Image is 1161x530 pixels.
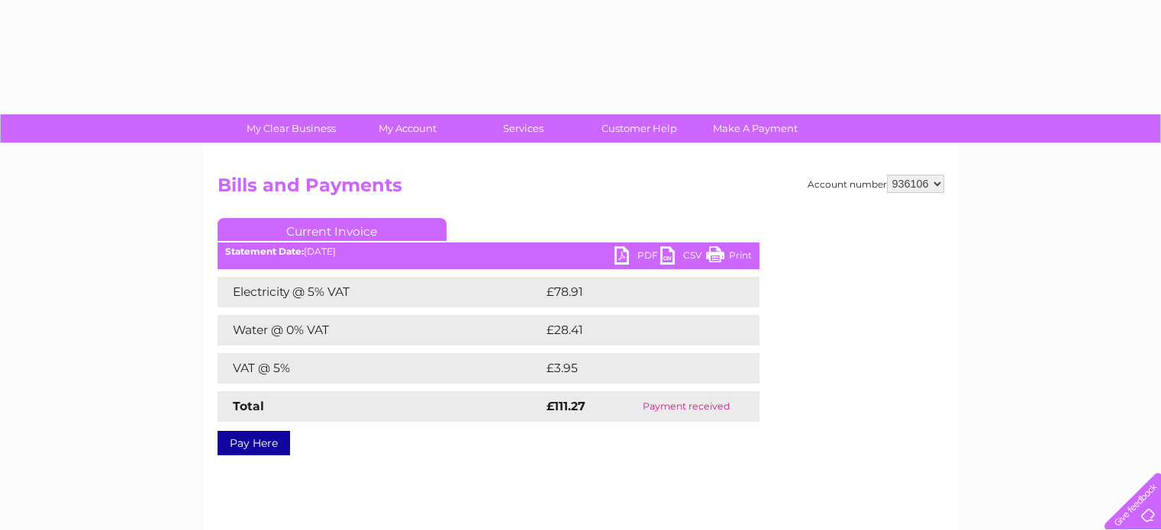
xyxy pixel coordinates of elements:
h2: Bills and Payments [218,175,944,204]
a: Services [460,114,586,143]
a: My Clear Business [228,114,354,143]
a: My Account [344,114,470,143]
td: Electricity @ 5% VAT [218,277,543,307]
td: £78.91 [543,277,727,307]
a: CSV [660,246,706,268]
a: Pay Here [218,431,290,455]
div: Account number [808,175,944,193]
td: Payment received [614,391,759,422]
td: VAT @ 5% [218,353,543,384]
b: Statement Date: [225,246,304,257]
strong: Total [233,399,264,413]
strong: £111.27 [547,399,585,413]
td: £3.95 [543,353,724,384]
a: PDF [614,246,660,268]
div: [DATE] [218,246,759,257]
a: Print [706,246,752,268]
a: Customer Help [576,114,702,143]
a: Make A Payment [692,114,818,143]
td: £28.41 [543,315,727,345]
a: Current Invoice [218,218,447,241]
td: Water @ 0% VAT [218,315,543,345]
